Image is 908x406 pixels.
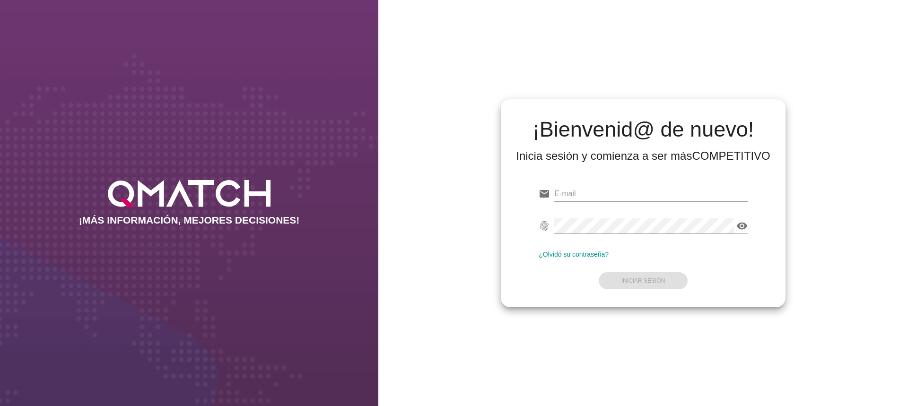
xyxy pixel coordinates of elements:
[516,118,770,141] h2: ¡Bienvenid@ de nuevo!
[79,215,300,226] h2: ¡MÁS INFORMACIÓN, MEJORES DECISIONES!
[554,186,748,201] input: E-mail
[692,149,770,162] strong: COMPETITIVO
[539,220,550,232] i: fingerprint
[736,220,748,232] i: visibility
[516,148,770,164] div: Inicia sesión y comienza a ser más
[539,188,550,199] i: email
[539,251,609,258] a: ¿Olvidó su contraseña?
